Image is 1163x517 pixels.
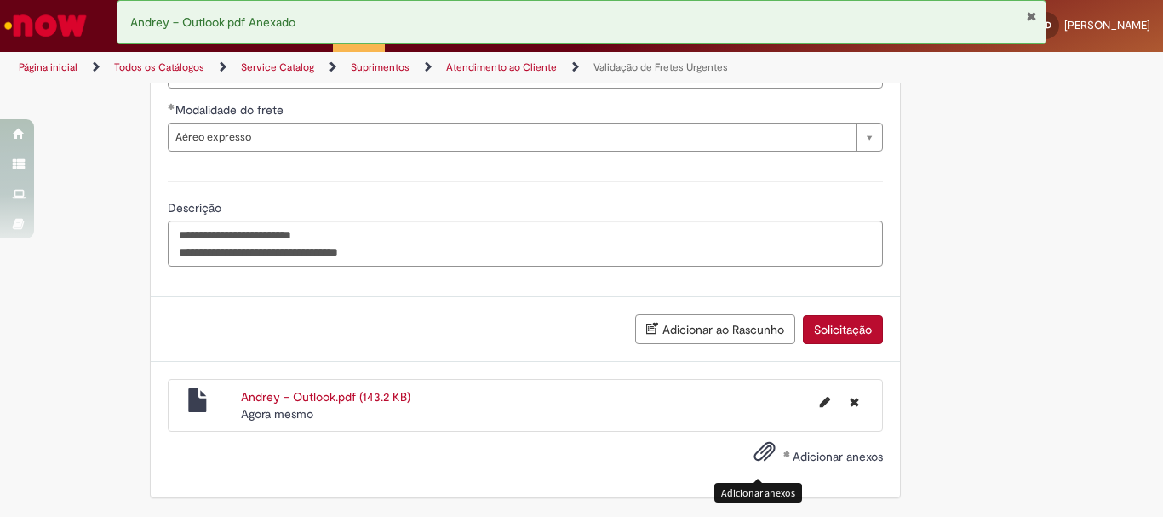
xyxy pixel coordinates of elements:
textarea: Descrição [168,221,883,267]
a: Validação de Fretes Urgentes [593,60,728,74]
span: Modalidade do frete [175,102,287,118]
span: Aéreo expresso [175,124,848,151]
a: Andrey – Outlook.pdf (143.2 KB) [241,389,410,405]
a: Página inicial [19,60,77,74]
span: Agora mesmo [241,406,313,422]
a: Suprimentos [351,60,410,74]
time: 27/08/2025 15:20:56 [241,406,313,422]
span: Descrição [168,200,225,215]
img: ServiceNow [2,9,89,43]
button: Fechar Notificação [1026,9,1037,23]
button: Adicionar ao Rascunho [635,314,795,344]
button: Adicionar anexos [749,436,780,475]
button: Excluir Andrey – Outlook.pdf [839,388,869,416]
div: Adicionar anexos [714,483,802,503]
ul: Trilhas de página [13,52,763,83]
span: Obrigatório Preenchido [168,103,175,110]
button: Solicitação [803,315,883,344]
a: Service Catalog [241,60,314,74]
span: [PERSON_NAME] [1064,18,1150,32]
span: Andrey – Outlook.pdf Anexado [130,14,295,30]
button: Editar nome de arquivo Andrey – Outlook.pdf [810,388,840,416]
span: Adicionar anexos [793,450,883,465]
a: Todos os Catálogos [114,60,204,74]
a: Atendimento ao Cliente [446,60,557,74]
